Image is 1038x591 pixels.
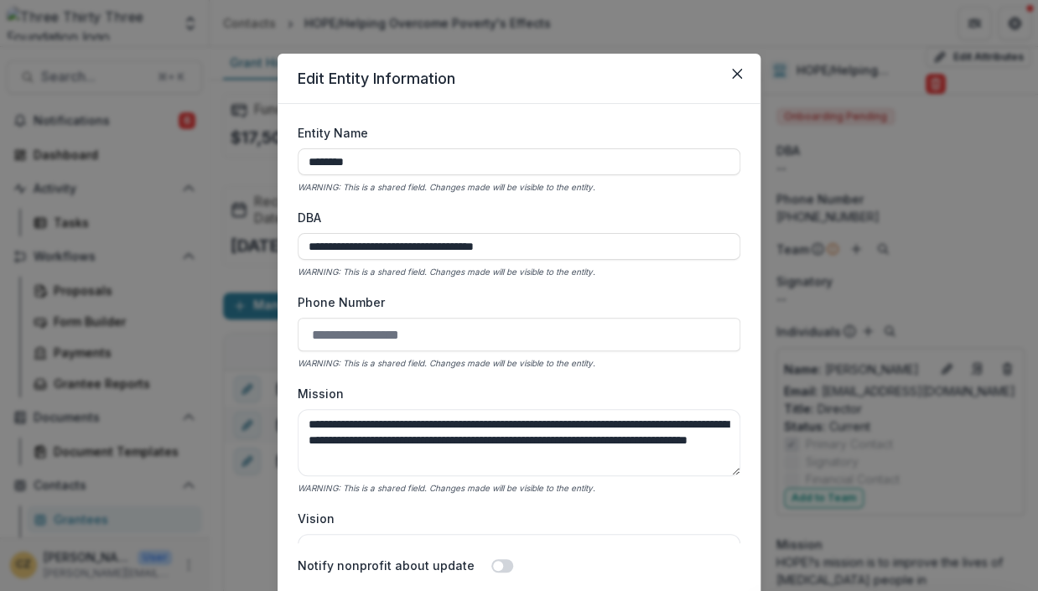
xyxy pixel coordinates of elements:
[298,385,730,402] label: Mission
[298,557,475,574] label: Notify nonprofit about update
[298,483,595,493] i: WARNING: This is a shared field. Changes made will be visible to the entity.
[298,209,730,226] label: DBA
[298,124,730,142] label: Entity Name
[298,293,730,311] label: Phone Number
[278,54,760,104] header: Edit Entity Information
[298,182,595,192] i: WARNING: This is a shared field. Changes made will be visible to the entity.
[724,60,750,87] button: Close
[298,510,730,527] label: Vision
[298,358,595,368] i: WARNING: This is a shared field. Changes made will be visible to the entity.
[298,267,595,277] i: WARNING: This is a shared field. Changes made will be visible to the entity.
